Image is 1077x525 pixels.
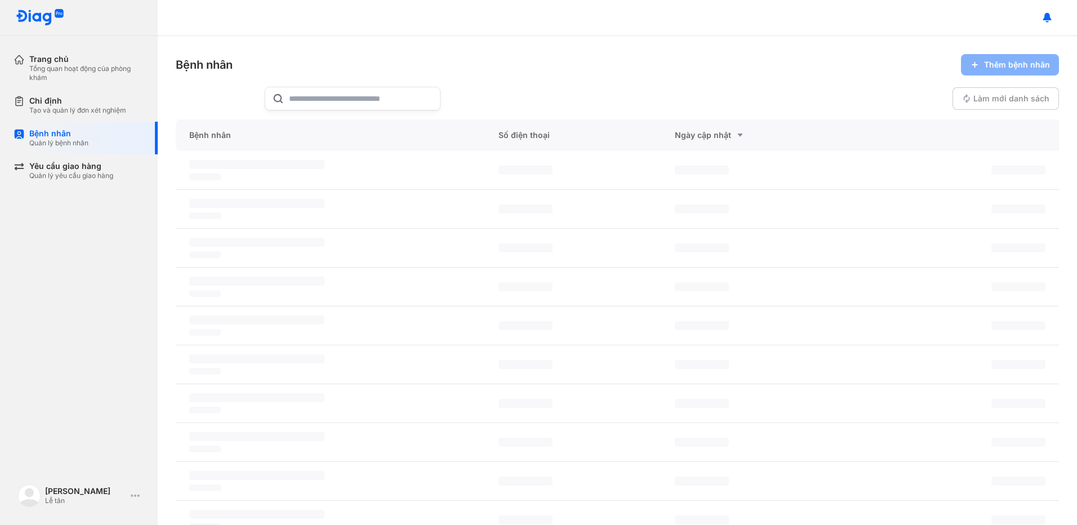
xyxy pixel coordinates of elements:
[675,321,729,330] span: ‌
[991,321,1045,330] span: ‌
[189,329,221,336] span: ‌
[189,432,324,441] span: ‌
[675,360,729,369] span: ‌
[189,251,221,258] span: ‌
[189,212,221,219] span: ‌
[29,128,88,139] div: Bệnh nhân
[675,438,729,447] span: ‌
[18,484,41,507] img: logo
[29,54,144,64] div: Trang chủ
[189,354,324,363] span: ‌
[189,315,324,324] span: ‌
[991,360,1045,369] span: ‌
[499,515,553,524] span: ‌
[189,290,221,297] span: ‌
[675,204,729,213] span: ‌
[189,407,221,413] span: ‌
[189,238,324,247] span: ‌
[499,204,553,213] span: ‌
[176,57,233,73] div: Bệnh nhân
[675,515,729,524] span: ‌
[675,399,729,408] span: ‌
[499,243,553,252] span: ‌
[991,477,1045,486] span: ‌
[176,119,485,151] div: Bệnh nhân
[189,510,324,519] span: ‌
[675,477,729,486] span: ‌
[499,166,553,175] span: ‌
[189,199,324,208] span: ‌
[499,477,553,486] span: ‌
[991,204,1045,213] span: ‌
[189,368,221,375] span: ‌
[29,106,126,115] div: Tạo và quản lý đơn xét nghiệm
[189,277,324,286] span: ‌
[29,161,113,171] div: Yêu cầu giao hàng
[189,484,221,491] span: ‌
[189,471,324,480] span: ‌
[675,243,729,252] span: ‌
[485,119,662,151] div: Số điện thoại
[499,282,553,291] span: ‌
[991,515,1045,524] span: ‌
[984,60,1050,70] span: Thêm bệnh nhân
[189,173,221,180] span: ‌
[29,64,144,82] div: Tổng quan hoạt động của phòng khám
[29,171,113,180] div: Quản lý yêu cầu giao hàng
[991,282,1045,291] span: ‌
[675,282,729,291] span: ‌
[29,139,88,148] div: Quản lý bệnh nhân
[991,399,1045,408] span: ‌
[675,128,825,142] div: Ngày cập nhật
[29,96,126,106] div: Chỉ định
[189,446,221,452] span: ‌
[991,243,1045,252] span: ‌
[16,9,64,26] img: logo
[499,321,553,330] span: ‌
[973,94,1049,104] span: Làm mới danh sách
[499,360,553,369] span: ‌
[953,87,1059,110] button: Làm mới danh sách
[189,160,324,169] span: ‌
[991,438,1045,447] span: ‌
[961,54,1059,75] button: Thêm bệnh nhân
[675,166,729,175] span: ‌
[189,393,324,402] span: ‌
[499,438,553,447] span: ‌
[45,486,126,496] div: [PERSON_NAME]
[991,166,1045,175] span: ‌
[499,399,553,408] span: ‌
[45,496,126,505] div: Lễ tân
